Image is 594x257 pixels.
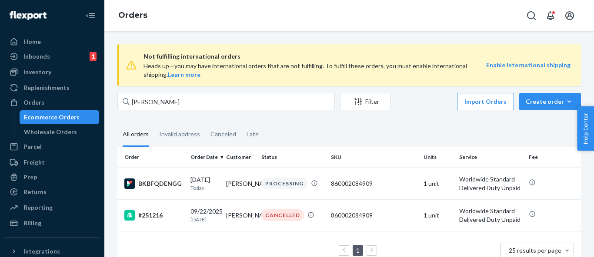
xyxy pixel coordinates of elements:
a: Parcel [5,140,99,154]
div: Inventory [23,68,51,76]
a: Inbounds1 [5,49,99,63]
button: Open Search Box [523,7,540,24]
th: Units [420,147,456,168]
div: Inbounds [23,52,50,61]
div: Ecommerce Orders [24,113,80,122]
div: Wholesale Orders [24,128,77,136]
th: Order [117,147,187,168]
div: Freight [23,158,45,167]
a: Prep [5,170,99,184]
iframe: Opens a widget where you can chat to one of our agents [537,231,585,253]
div: Create order [526,97,574,106]
div: Parcel [23,142,42,151]
div: Prep [23,173,37,181]
div: All orders [123,123,149,147]
div: Invalid address [159,123,200,145]
a: Home [5,35,99,49]
div: 860002084909 [331,211,417,220]
td: [PERSON_NAME] [223,168,258,199]
a: Page 1 is your current page [354,247,361,254]
div: Filter [340,97,390,106]
span: 25 results per page [509,247,561,254]
a: Learn more [168,71,200,78]
a: Inventory [5,65,99,79]
div: Late [247,123,259,145]
input: Search orders [117,93,335,110]
td: [PERSON_NAME] [223,199,258,231]
button: Close Navigation [82,7,99,24]
ol: breadcrumbs [111,3,154,28]
div: 09/22/2025 [190,207,219,223]
button: Import Orders [457,93,514,110]
div: Billing [23,219,41,227]
div: #251216 [124,210,184,221]
p: Worldwide Standard Delivered Duty Unpaid [459,175,522,192]
button: Open account menu [561,7,578,24]
th: Service [456,147,525,168]
a: Wholesale Orders [20,125,100,139]
button: Create order [519,93,581,110]
a: Returns [5,185,99,199]
div: 1 [90,52,97,61]
div: 860002084909 [331,179,417,188]
a: Freight [5,155,99,169]
img: Flexport logo [10,11,47,20]
td: 1 unit [420,199,456,231]
div: [DATE] [190,175,219,191]
a: Billing [5,216,99,230]
div: Customer [226,153,255,161]
div: Reporting [23,203,53,212]
div: Replenishments [23,83,70,92]
p: Today [190,184,219,191]
td: 1 unit [420,168,456,199]
div: CANCELLED [261,209,304,221]
button: Open notifications [542,7,559,24]
div: Integrations [23,247,60,256]
p: Worldwide Standard Delivered Duty Unpaid [459,207,522,224]
div: Returns [23,188,47,196]
th: Order Date [187,147,223,168]
div: Orders [23,98,44,107]
span: Heads up—you may have international orders that are not fulfilling. To fulfill these orders, you ... [143,62,467,78]
p: [DATE] [190,216,219,223]
a: Orders [118,10,147,20]
th: Fee [525,147,581,168]
th: SKU [327,147,420,168]
a: Orders [5,96,99,109]
div: BKBFQDENGG [124,178,184,189]
a: Replenishments [5,81,99,95]
button: Help Center [577,106,594,151]
a: Enable international shipping [486,61,571,69]
a: Reporting [5,201,99,214]
th: Status [258,147,327,168]
a: Ecommerce Orders [20,110,100,124]
div: Canceled [210,123,236,145]
span: Not fulfilling international orders [143,51,486,62]
div: PROCESSING [261,178,307,189]
div: Home [23,37,41,46]
button: Filter [340,93,390,110]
